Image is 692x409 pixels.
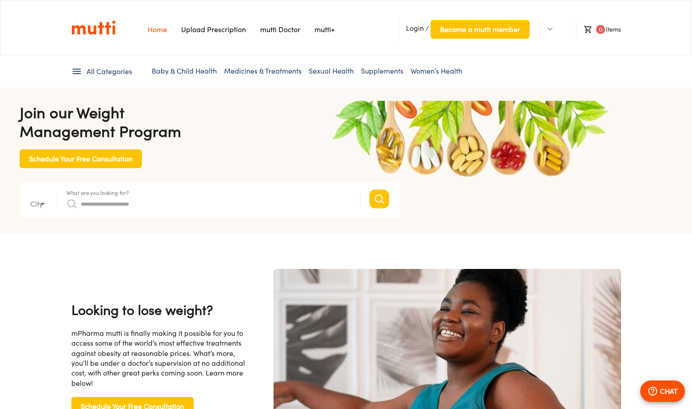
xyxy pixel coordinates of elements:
[361,66,403,75] a: Supplements
[20,154,142,161] a: Schedule Your Free Consultation
[640,380,685,402] button: CHAT
[596,25,605,34] span: 0
[440,23,520,36] span: Become a mutti member
[87,66,132,77] span: All Categories
[309,66,354,75] a: Sexual Health
[29,153,133,165] span: Schedule Your Free Consultation
[20,149,142,168] button: Schedule Your Free Consultation
[410,66,462,75] a: Women’s Health
[71,328,249,388] div: mPharma mutti is finally making it possible for you to access some of the world’s most effective ...
[547,26,553,32] img: Dropdown
[260,25,300,34] a: Navigates to mutti doctor website
[71,401,194,409] a: Schedule Your Free Consultation
[148,25,167,34] a: Navigates to Home Page
[431,20,530,39] button: Become a mutti member
[399,17,530,42] li: /
[369,190,389,208] button: Search
[576,21,621,37] li: Items
[20,103,400,140] h4: Join our Weight Management Program
[71,301,249,319] h4: Looking to lose weight?
[315,25,335,34] a: Navigates to mutti+ page
[66,190,129,195] label: What are you looking for?
[181,25,246,34] a: Navigates to Prescription Upload Page
[224,66,302,75] a: Medicines & Treatments
[660,386,678,397] p: CHAT
[71,20,116,35] img: Logo
[152,66,217,75] a: Baby & Child Health
[71,20,116,35] a: Link on the logo navigates to HomePage
[406,24,424,33] span: Login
